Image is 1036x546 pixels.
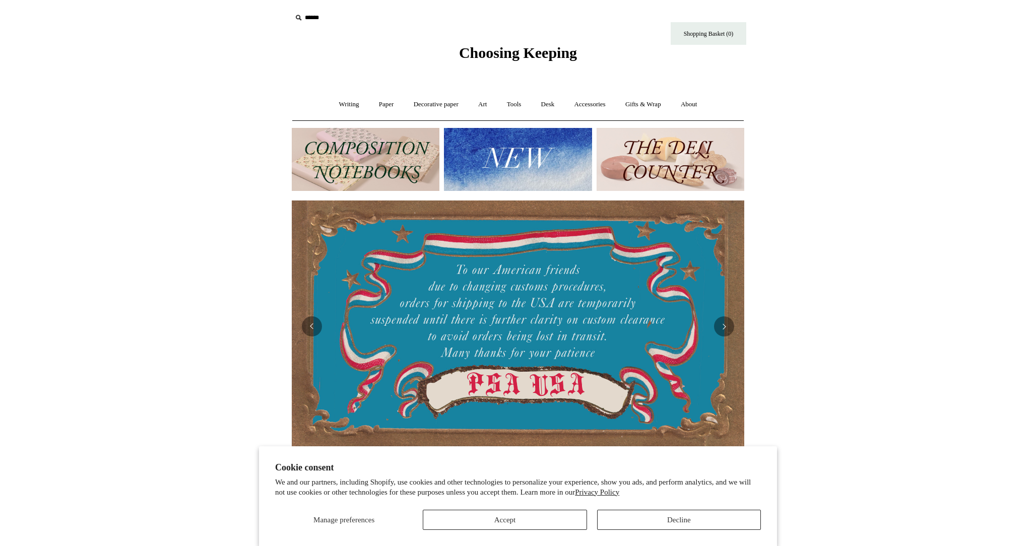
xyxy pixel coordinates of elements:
[459,52,577,59] a: Choosing Keeping
[498,91,531,118] a: Tools
[616,91,670,118] a: Gifts & Wrap
[370,91,403,118] a: Paper
[405,91,468,118] a: Decorative paper
[575,488,619,496] a: Privacy Policy
[313,516,374,524] span: Manage preferences
[671,22,746,45] a: Shopping Basket (0)
[714,316,734,336] button: Next
[275,510,413,530] button: Manage preferences
[444,128,592,191] img: New.jpg__PID:f73bdf93-380a-4a35-bcfe-7823039498e1
[459,44,577,61] span: Choosing Keeping
[565,91,615,118] a: Accessories
[292,128,439,191] img: 202302 Composition ledgers.jpg__PID:69722ee6-fa44-49dd-a067-31375e5d54ec
[532,91,564,118] a: Desk
[423,510,587,530] button: Accept
[597,128,744,191] img: The Deli Counter
[597,510,761,530] button: Decline
[292,200,744,452] img: USA PSA .jpg__PID:33428022-6587-48b7-8b57-d7eefc91f15a
[672,91,706,118] a: About
[275,462,761,473] h2: Cookie consent
[275,477,761,497] p: We and our partners, including Shopify, use cookies and other technologies to personalize your ex...
[469,91,496,118] a: Art
[302,316,322,336] button: Previous
[330,91,368,118] a: Writing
